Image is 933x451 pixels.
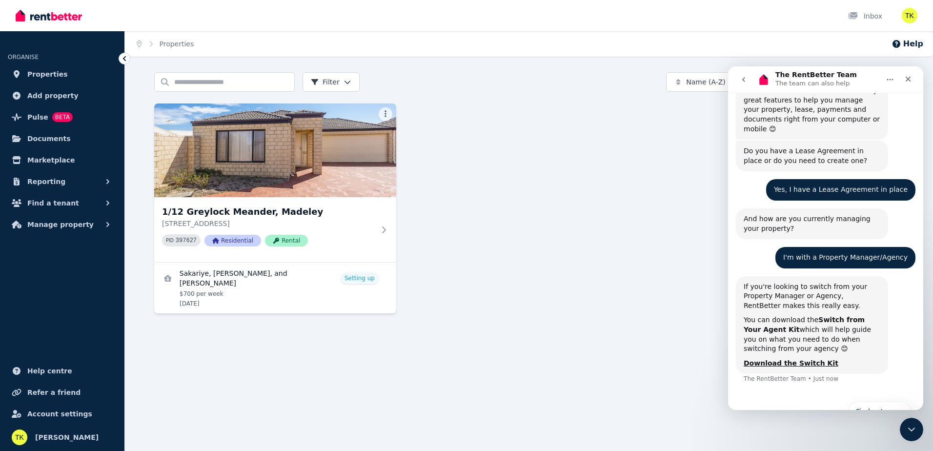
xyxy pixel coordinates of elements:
[27,90,79,102] span: Add property
[379,107,392,121] button: More options
[311,77,340,87] span: Filter
[52,112,73,122] span: BETA
[154,103,396,262] a: 1/12 Greylock Meander, Madeley1/12 Greylock Meander, Madeley[STREET_ADDRESS]PID 397627Residential...
[27,154,75,166] span: Marketplace
[8,54,39,61] span: ORGANISE
[728,66,923,410] iframe: Intercom live chat
[27,68,68,80] span: Properties
[160,40,194,48] a: Properties
[8,107,117,127] a: PulseBETA
[27,219,94,230] span: Manage property
[166,238,174,243] small: PID
[154,263,396,313] a: View details for Sakariye, Bushra, and Balkisa Khalif
[121,335,183,355] button: Find out more
[27,387,81,398] span: Refer a friend
[8,86,117,105] a: Add property
[900,418,923,441] iframe: Intercom live chat
[265,235,308,246] span: Rental
[35,431,99,443] span: [PERSON_NAME]
[16,8,82,23] img: RentBetter
[8,129,117,148] a: Documents
[12,430,27,445] img: Tryna Khetani
[8,64,117,84] a: Properties
[848,11,882,21] div: Inbox
[892,38,923,50] button: Help
[8,172,117,191] button: Reporting
[27,176,65,187] span: Reporting
[27,111,48,123] span: Pulse
[204,235,261,246] span: Residential
[154,103,396,197] img: 1/12 Greylock Meander, Madeley
[902,8,917,23] img: Tryna Khetani
[303,72,360,92] button: Filter
[27,365,72,377] span: Help centre
[176,237,197,244] code: 397627
[8,150,117,170] a: Marketplace
[8,193,117,213] button: Find a tenant
[162,219,375,228] p: [STREET_ADDRESS]
[8,404,117,424] a: Account settings
[27,408,92,420] span: Account settings
[8,361,117,381] a: Help centre
[125,31,205,57] nav: Breadcrumb
[27,197,79,209] span: Find a tenant
[8,215,117,234] button: Manage property
[8,383,117,402] a: Refer a friend
[686,77,726,87] span: Name (A-Z)
[27,133,71,144] span: Documents
[162,205,375,219] h3: 1/12 Greylock Meander, Madeley
[666,72,760,92] button: Name (A-Z)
